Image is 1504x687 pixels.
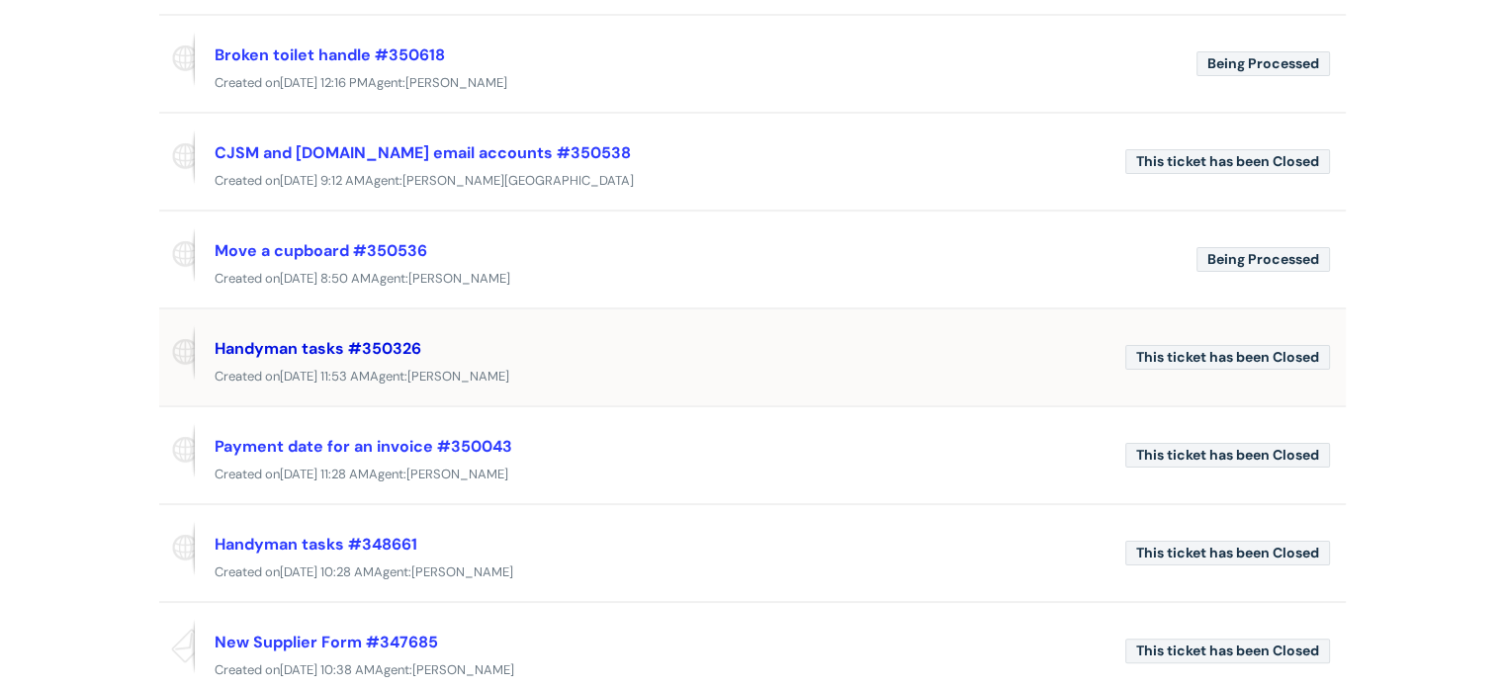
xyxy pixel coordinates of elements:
span: [DATE] 10:38 AM [280,661,375,678]
span: [PERSON_NAME] [407,368,509,385]
span: Reported via portal [159,32,195,87]
span: [DATE] 9:12 AM [280,172,365,189]
div: Created on Agent: [159,658,1346,683]
a: Payment date for an invoice #350043 [215,436,512,457]
span: [DATE] 12:16 PM [280,74,368,91]
span: This ticket has been Closed [1125,541,1330,565]
span: [PERSON_NAME][GEOGRAPHIC_DATA] [402,172,634,189]
span: This ticket has been Closed [1125,639,1330,663]
span: Reported via portal [159,423,195,478]
a: Handyman tasks #348661 [215,534,417,555]
span: Reported via portal [159,227,195,283]
div: Created on Agent: [159,463,1346,487]
div: Created on Agent: [159,71,1346,96]
div: Created on Agent: [159,365,1346,389]
span: [PERSON_NAME] [412,661,514,678]
span: [DATE] 11:53 AM [280,368,370,385]
span: [PERSON_NAME] [408,270,510,287]
span: [DATE] 11:28 AM [280,466,369,482]
span: [DATE] 10:28 AM [280,563,374,580]
span: Being Processed [1196,51,1330,76]
span: This ticket has been Closed [1125,149,1330,174]
span: Reported via portal [159,521,195,576]
span: Reported via portal [159,325,195,381]
span: [PERSON_NAME] [406,466,508,482]
span: Reported via email [159,619,195,674]
span: [PERSON_NAME] [411,563,513,580]
div: Created on Agent: [159,169,1346,194]
a: CJSM and [DOMAIN_NAME] email accounts #350538 [215,142,631,163]
span: This ticket has been Closed [1125,345,1330,370]
a: Broken toilet handle #350618 [215,44,445,65]
span: This ticket has been Closed [1125,443,1330,468]
a: New Supplier Form #347685 [215,632,438,652]
span: Reported via portal [159,129,195,185]
span: [PERSON_NAME] [405,74,507,91]
span: Being Processed [1196,247,1330,272]
a: Handyman tasks #350326 [215,338,421,359]
div: Created on Agent: [159,560,1346,585]
div: Created on Agent: [159,267,1346,292]
span: [DATE] 8:50 AM [280,270,371,287]
a: Move a cupboard #350536 [215,240,427,261]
